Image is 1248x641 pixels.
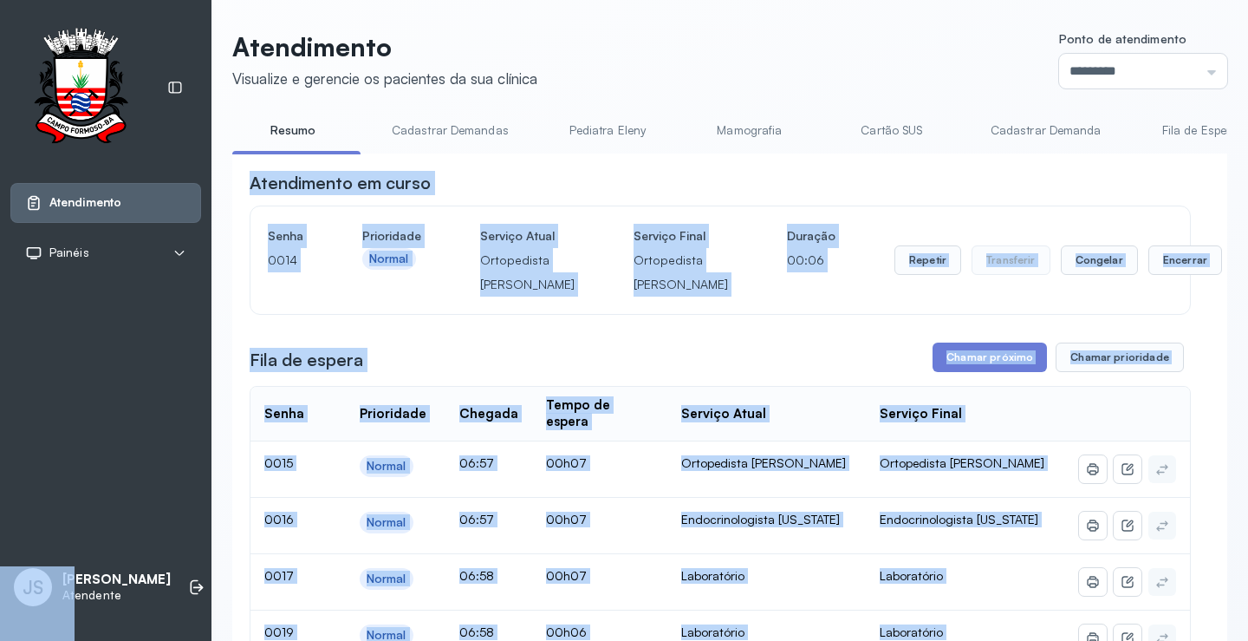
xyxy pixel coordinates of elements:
span: 06:57 [459,512,494,527]
p: 00:06 [787,248,835,272]
a: Mamografia [689,116,810,145]
div: Tempo de espera [546,397,653,430]
h4: Prioridade [362,224,421,248]
span: 06:58 [459,568,494,583]
button: Transferir [972,245,1050,275]
div: Normal [367,515,406,530]
button: Encerrar [1148,245,1222,275]
span: 0017 [264,568,294,583]
span: 06:58 [459,625,494,639]
h4: Senha [268,224,303,248]
div: Normal [369,252,409,266]
a: Atendimento [25,194,186,212]
div: Chegada [459,406,518,422]
div: Laboratório [681,625,852,640]
button: Repetir [894,245,961,275]
span: 00h07 [546,568,587,583]
div: Serviço Atual [681,406,766,422]
div: Laboratório [681,568,852,584]
button: Chamar próximo [933,343,1047,372]
span: Laboratório [880,625,943,639]
span: Laboratório [880,568,943,583]
a: Cartão SUS [831,116,952,145]
span: Painéis [49,245,89,260]
div: Normal [367,459,406,474]
div: Normal [367,572,406,586]
button: Congelar [1061,245,1138,275]
a: Cadastrar Demanda [973,116,1119,145]
p: Ortopedista [PERSON_NAME] [480,248,575,297]
button: Chamar prioridade [1056,343,1184,372]
h3: Fila de espera [250,348,363,372]
span: 00h07 [546,512,587,527]
span: Endocrinologista [US_STATE] [880,512,1038,527]
h4: Serviço Final [634,224,728,248]
span: 00h07 [546,455,587,470]
a: Cadastrar Demandas [374,116,526,145]
p: [PERSON_NAME] [62,572,171,588]
span: 0016 [264,512,294,527]
div: Endocrinologista [US_STATE] [681,512,852,527]
h4: Serviço Atual [480,224,575,248]
span: Ponto de atendimento [1059,31,1186,46]
p: Atendimento [232,31,537,62]
h4: Duração [787,224,835,248]
h3: Atendimento em curso [250,171,431,195]
a: Resumo [232,116,354,145]
span: Atendimento [49,195,121,210]
span: Ortopedista [PERSON_NAME] [880,455,1044,470]
span: 0019 [264,625,294,639]
span: 06:57 [459,455,494,470]
img: Logotipo do estabelecimento [18,28,143,148]
div: Serviço Final [880,406,962,422]
p: 0014 [268,248,303,272]
span: 00h06 [546,625,587,639]
p: Atendente [62,588,171,603]
span: 0015 [264,455,293,470]
div: Prioridade [360,406,426,422]
p: Ortopedista [PERSON_NAME] [634,248,728,297]
a: Pediatra Eleny [547,116,668,145]
div: Senha [264,406,304,422]
div: Visualize e gerencie os pacientes da sua clínica [232,69,537,88]
div: Ortopedista [PERSON_NAME] [681,455,852,471]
